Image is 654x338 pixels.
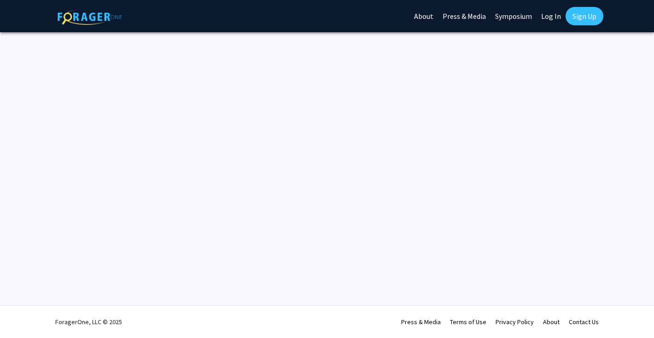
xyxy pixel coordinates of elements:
a: About [543,318,560,326]
a: Terms of Use [450,318,486,326]
a: Sign Up [566,7,603,25]
a: Contact Us [569,318,599,326]
a: Press & Media [401,318,441,326]
a: Privacy Policy [496,318,534,326]
img: ForagerOne Logo [58,9,122,25]
div: ForagerOne, LLC © 2025 [55,306,122,338]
